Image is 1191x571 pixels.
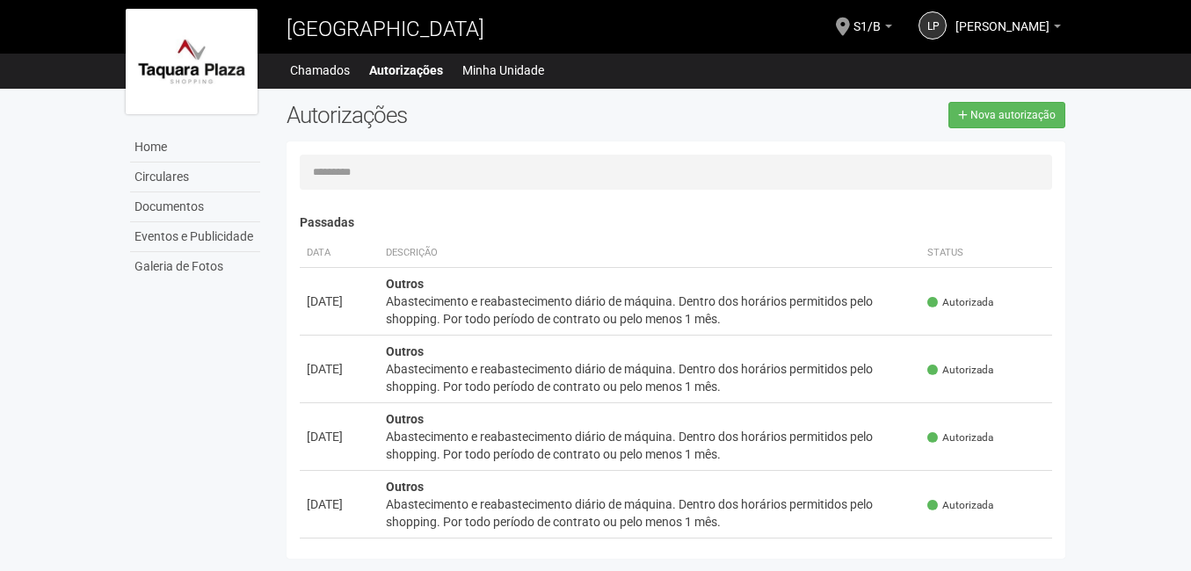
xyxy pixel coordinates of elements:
[300,239,379,268] th: Data
[287,17,484,41] span: [GEOGRAPHIC_DATA]
[307,360,372,378] div: [DATE]
[290,58,350,83] a: Chamados
[386,480,424,494] strong: Outros
[386,412,424,426] strong: Outros
[130,163,260,192] a: Circulares
[927,295,993,310] span: Autorizada
[462,58,544,83] a: Minha Unidade
[955,3,1049,33] span: LARISSA PIMENTEL DA SILVA
[130,133,260,163] a: Home
[386,495,914,531] div: Abastecimento e reabastecimento diário de máquina. Dentro dos horários permitidos pelo shopping. ...
[386,277,424,291] strong: Outros
[948,102,1065,128] a: Nova autorização
[307,428,372,445] div: [DATE]
[386,344,424,358] strong: Outros
[853,3,881,33] span: S1/B
[130,192,260,222] a: Documentos
[126,9,258,114] img: logo.jpg
[386,360,914,395] div: Abastecimento e reabastecimento diário de máquina. Dentro dos horários permitidos pelo shopping. ...
[130,222,260,252] a: Eventos e Publicidade
[919,11,947,40] a: LP
[369,58,443,83] a: Autorizações
[927,498,993,513] span: Autorizada
[970,109,1056,121] span: Nova autorização
[379,239,921,268] th: Descrição
[927,430,993,445] span: Autorizada
[920,239,1052,268] th: Status
[307,293,372,310] div: [DATE]
[287,102,663,128] h2: Autorizações
[300,216,1053,229] h4: Passadas
[853,22,892,36] a: S1/B
[386,428,914,463] div: Abastecimento e reabastecimento diário de máquina. Dentro dos horários permitidos pelo shopping. ...
[307,495,372,513] div: [DATE]
[927,363,993,378] span: Autorizada
[130,252,260,281] a: Galeria de Fotos
[386,293,914,328] div: Abastecimento e reabastecimento diário de máquina. Dentro dos horários permitidos pelo shopping. ...
[955,22,1061,36] a: [PERSON_NAME]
